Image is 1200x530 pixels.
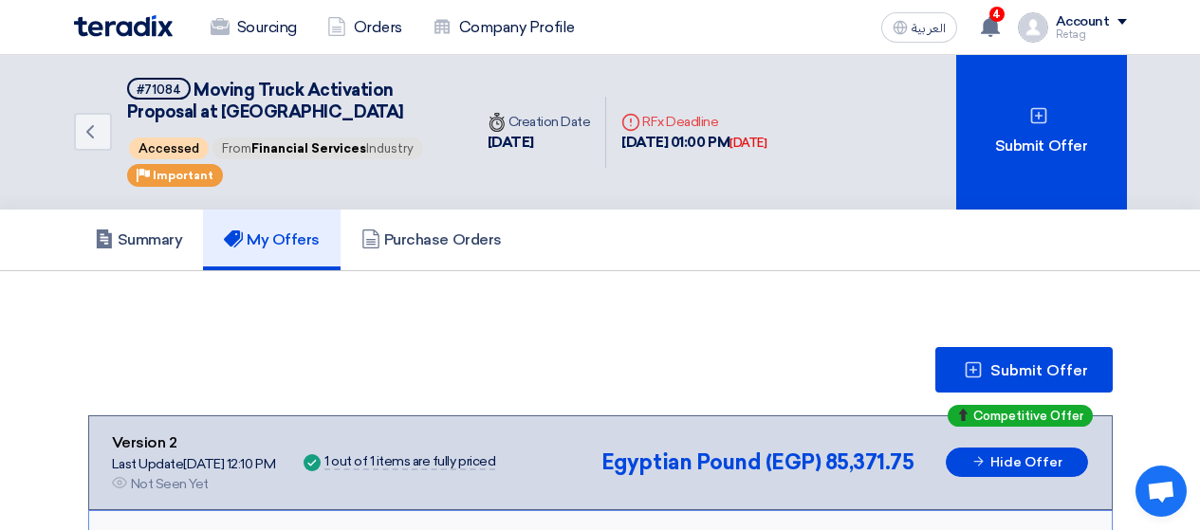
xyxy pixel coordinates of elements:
[112,454,276,474] div: Last Update [DATE] 12:10 PM
[129,137,209,159] span: Accessed
[195,7,312,48] a: Sourcing
[621,112,766,132] div: RFx Deadline
[203,210,341,270] a: My Offers
[312,7,417,48] a: Orders
[621,132,766,154] div: [DATE] 01:00 PM
[825,449,914,475] span: 85,371.75
[251,141,366,155] span: Financial Services
[224,230,320,249] h5: My Offers
[127,80,404,122] span: Moving Truck Activation Proposal at [GEOGRAPHIC_DATA]
[488,112,591,132] div: Creation Date
[112,431,276,454] div: Version 2
[989,7,1005,22] span: 4
[1056,29,1127,40] div: Retag
[1135,466,1187,517] a: Open chat
[729,134,766,153] div: [DATE]
[1056,14,1110,30] div: Account
[881,12,957,43] button: العربية
[74,210,204,270] a: Summary
[417,7,590,48] a: Company Profile
[212,137,423,159] span: From Industry
[324,455,495,470] div: 1 out of 1 items are fully priced
[1018,12,1048,43] img: profile_test.png
[912,22,946,35] span: العربية
[153,169,213,182] span: Important
[95,230,183,249] h5: Summary
[361,230,502,249] h5: Purchase Orders
[935,347,1113,393] button: Submit Offer
[973,410,1083,422] span: Competitive Offer
[956,55,1127,210] div: Submit Offer
[137,83,181,96] div: #71084
[601,449,821,475] span: Egyptian Pound (EGP)
[131,474,209,494] div: Not Seen Yet
[341,210,523,270] a: Purchase Orders
[127,78,450,124] h5: Moving Truck Activation Proposal at El Rehab City
[488,132,591,154] div: [DATE]
[946,448,1088,477] button: Hide Offer
[990,363,1088,378] span: Submit Offer
[74,15,173,37] img: Teradix logo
